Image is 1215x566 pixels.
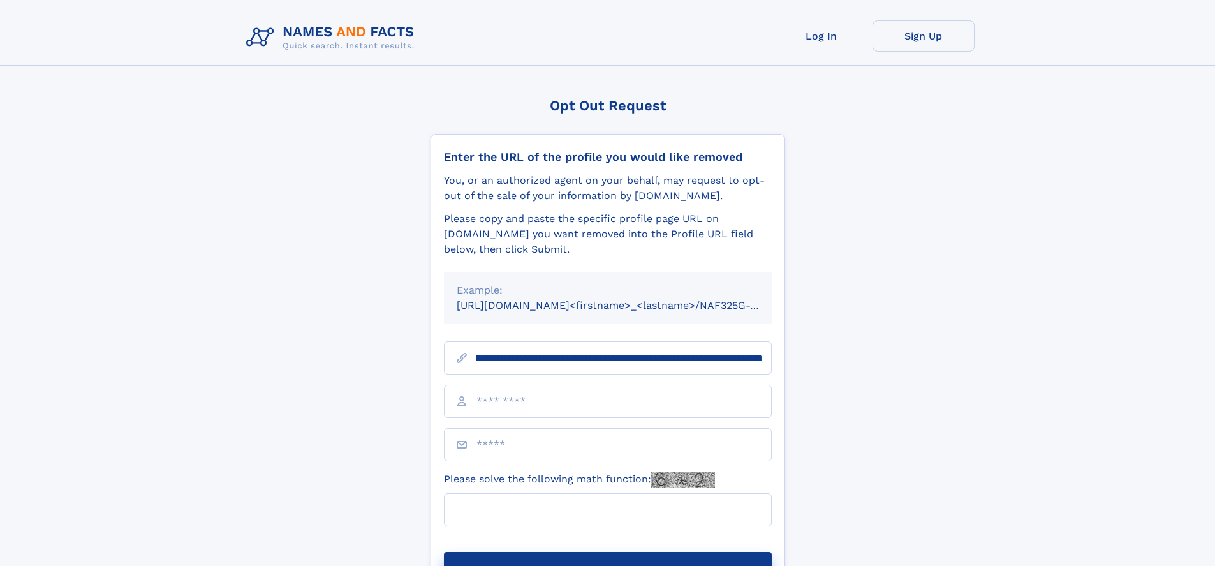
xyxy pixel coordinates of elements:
[770,20,873,52] a: Log In
[444,472,715,488] label: Please solve the following math function:
[444,150,772,164] div: Enter the URL of the profile you would like removed
[457,283,759,298] div: Example:
[444,211,772,257] div: Please copy and paste the specific profile page URL on [DOMAIN_NAME] you want removed into the Pr...
[241,20,425,55] img: Logo Names and Facts
[873,20,975,52] a: Sign Up
[457,299,796,311] small: [URL][DOMAIN_NAME]<firstname>_<lastname>/NAF325G-xxxxxxxx
[431,98,785,114] div: Opt Out Request
[444,173,772,204] div: You, or an authorized agent on your behalf, may request to opt-out of the sale of your informatio...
